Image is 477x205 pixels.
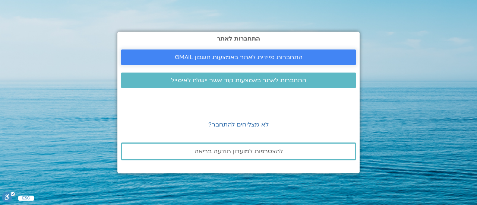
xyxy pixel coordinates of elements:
a: התחברות לאתר באמצעות קוד אשר יישלח לאימייל [121,73,356,88]
span: להצטרפות למועדון תודעה בריאה [195,148,283,155]
a: לא מצליחים להתחבר? [208,121,269,129]
a: להצטרפות למועדון תודעה בריאה [121,142,356,160]
span: התחברות מיידית לאתר באמצעות חשבון GMAIL [175,54,303,61]
h2: התחברות לאתר [121,35,356,42]
a: התחברות מיידית לאתר באמצעות חשבון GMAIL [121,49,356,65]
span: התחברות לאתר באמצעות קוד אשר יישלח לאימייל [171,77,306,84]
